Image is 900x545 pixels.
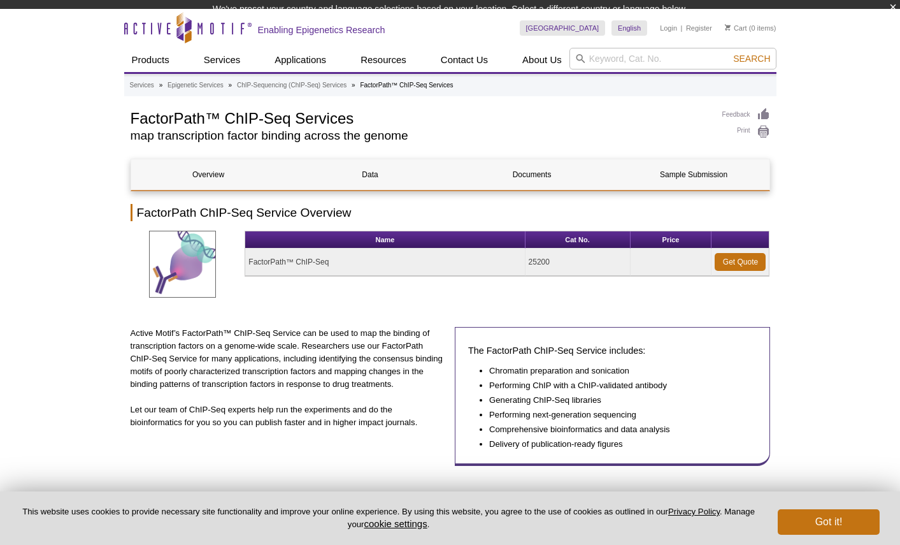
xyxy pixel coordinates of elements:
button: Search [729,53,774,64]
span: Search [733,54,770,64]
h2: map transcription factor binding across the genome [131,130,710,142]
li: » [352,82,355,89]
li: Delivery of publication-ready figures [489,438,744,451]
p: Let our team of ChIP-Seq experts help run the experiments and do the bioinformatics for you so yo... [131,403,446,429]
td: FactorPath™ ChIP-Seq [245,249,525,276]
li: Comprehensive bioinformatics and data analysis [489,423,744,436]
a: Services [196,48,248,72]
td: 25200 [525,249,631,276]
li: » [159,82,163,89]
a: ChIP-Sequencing (ChIP-Seq) Services [237,80,346,91]
img: Transcription Factors [149,231,216,298]
a: Login [660,24,677,33]
a: Epigenetic Services [168,80,224,91]
li: » [229,82,232,89]
p: Active Motif’s FactorPath™ ChIP-Seq Service can be used to map the binding of transcription facto... [131,327,446,391]
h2: Enabling Epigenetics Research [258,24,385,36]
a: Get Quote [715,253,766,271]
a: Privacy Policy [668,507,720,516]
a: [GEOGRAPHIC_DATA] [520,20,606,36]
a: Print [722,125,770,139]
a: Sample Submission [617,159,771,190]
a: About Us [515,48,569,72]
a: Documents [455,159,610,190]
h1: FactorPath™ ChIP-Seq Services [131,108,710,127]
li: (0 items) [725,20,776,36]
button: Got it! [778,509,880,535]
input: Keyword, Cat. No. [569,48,776,69]
th: Name [245,231,525,249]
a: Register [686,24,712,33]
li: Generating ChIP-Seq libraries [489,394,744,407]
button: cookie settings [364,518,427,529]
a: Overview [131,159,286,190]
li: | [681,20,683,36]
a: Resources [353,48,414,72]
a: Contact Us [433,48,496,72]
a: Feedback [722,108,770,122]
h2: FactorPath ChIP-Seq Service Overview [131,204,770,221]
a: Data [293,159,448,190]
li: Performing ChIP with a ChIP-validated antibody [489,379,744,392]
th: Price [631,231,712,249]
li: Chromatin preparation and sonication [489,365,744,377]
a: Products [124,48,177,72]
a: Applications [267,48,334,72]
li: FactorPath™ ChIP-Seq Services [360,82,453,89]
h3: The FactorPath ChIP-Seq Service includes: [468,343,757,358]
a: Cart [725,24,747,33]
li: Performing next-generation sequencing [489,409,744,421]
th: Cat No. [525,231,631,249]
a: Services [130,80,154,91]
p: This website uses cookies to provide necessary site functionality and improve your online experie... [20,506,757,530]
img: Your Cart [725,24,731,31]
a: English [611,20,647,36]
